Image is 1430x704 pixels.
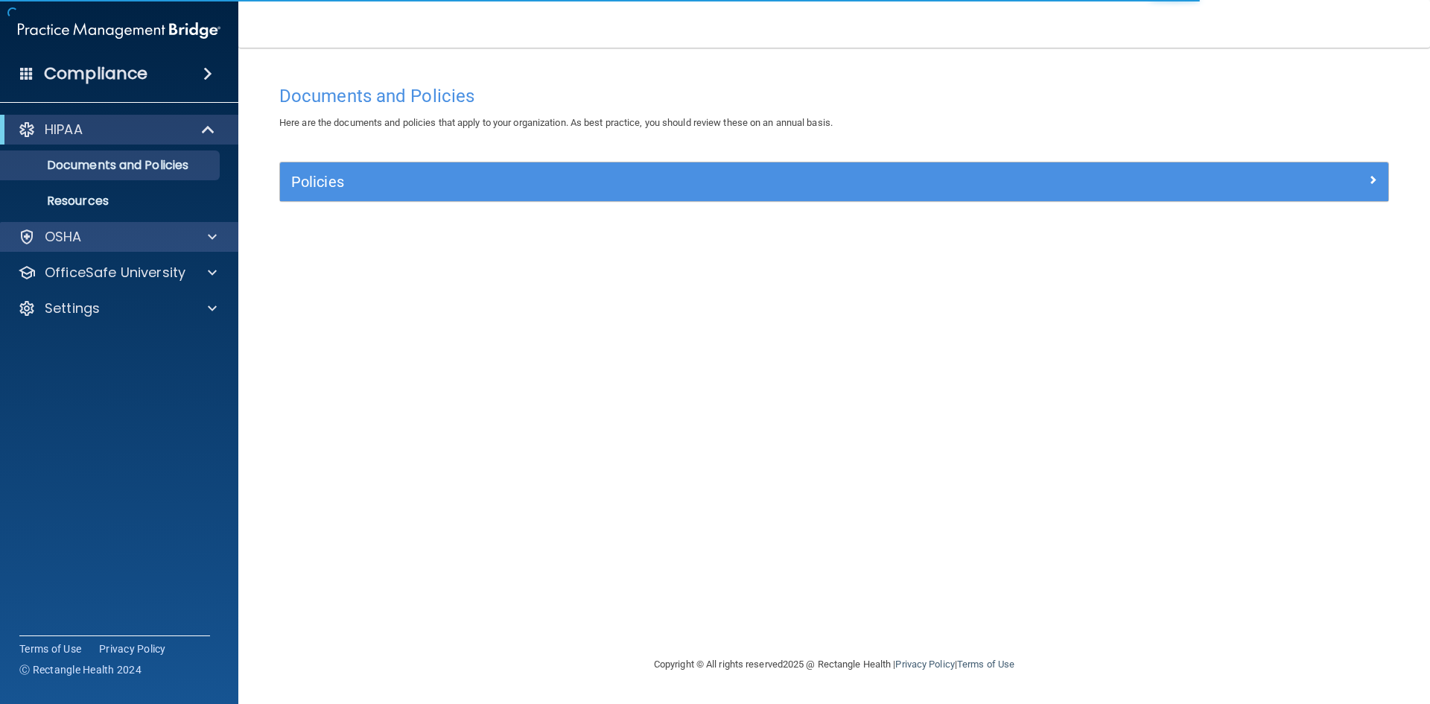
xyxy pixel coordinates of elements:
[18,121,216,139] a: HIPAA
[45,228,82,246] p: OSHA
[279,86,1389,106] h4: Documents and Policies
[18,16,220,45] img: PMB logo
[45,264,185,282] p: OfficeSafe University
[562,641,1106,688] div: Copyright © All rights reserved 2025 @ Rectangle Health | |
[19,662,142,677] span: Ⓒ Rectangle Health 2024
[45,299,100,317] p: Settings
[18,228,217,246] a: OSHA
[10,158,213,173] p: Documents and Policies
[10,194,213,209] p: Resources
[291,174,1100,190] h5: Policies
[279,117,833,128] span: Here are the documents and policies that apply to your organization. As best practice, you should...
[895,659,954,670] a: Privacy Policy
[18,264,217,282] a: OfficeSafe University
[19,641,81,656] a: Terms of Use
[44,63,147,84] h4: Compliance
[45,121,83,139] p: HIPAA
[291,170,1377,194] a: Policies
[99,641,166,656] a: Privacy Policy
[18,299,217,317] a: Settings
[957,659,1014,670] a: Terms of Use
